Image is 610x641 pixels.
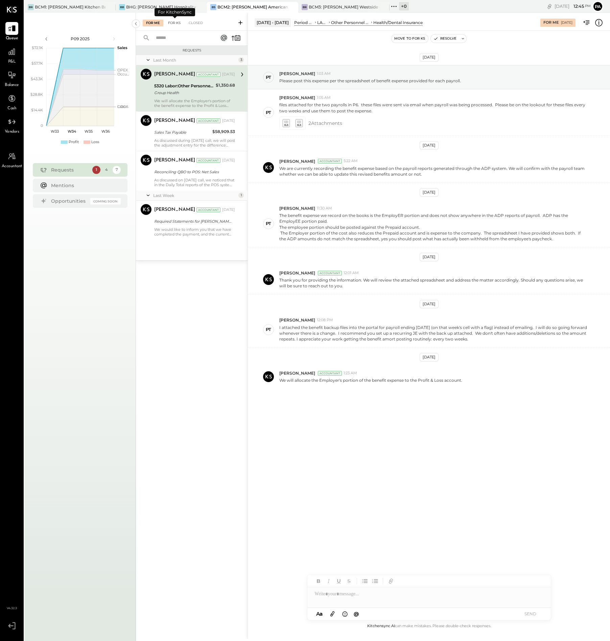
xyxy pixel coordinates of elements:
p: We are currently recording the benefit expense based on the payroll reports generated through the... [279,165,588,177]
div: [DATE] [420,53,439,62]
div: [PERSON_NAME] [154,71,195,78]
span: 1:05 AM [317,95,331,101]
a: Accountant [0,150,23,170]
div: [DATE] [222,72,235,77]
a: Balance [0,69,23,88]
div: For KS [165,20,184,26]
span: Vendors [5,129,19,135]
text: $43.3K [31,76,43,81]
span: [PERSON_NAME] [279,317,315,323]
div: [DATE] [222,158,235,163]
div: Profit [69,139,79,145]
div: Accountant [318,371,342,376]
div: Requests [51,167,89,173]
div: Coming Soon [90,198,121,204]
button: @ [352,610,361,618]
div: BB [119,4,125,10]
span: [PERSON_NAME] [279,95,315,101]
span: 1:23 AM [344,371,357,376]
div: [DATE] [222,118,235,124]
div: BS [210,4,216,10]
div: We will allocate the Employer's portion of the benefit expense to the Profit & Loss account. [154,98,235,108]
span: P&L [8,59,16,65]
span: 12:08 PM [317,317,333,323]
button: Underline [334,577,343,585]
button: Move to for ks [392,35,428,43]
a: Cash [0,92,23,112]
div: Accountant [318,271,342,275]
div: Reconciling QBO to POS: Net Sales [154,169,233,175]
div: [DATE] [420,300,439,308]
span: [PERSON_NAME] [279,158,315,164]
div: [DATE] [561,20,572,25]
div: BR [302,4,308,10]
span: Accountant [2,163,22,170]
div: [DATE] [420,188,439,197]
div: $1,350.68 [216,82,235,89]
text: $57.7K [31,61,43,66]
div: Period P&L [294,20,314,25]
div: [DATE] [420,353,439,361]
div: As discussed on [DATE] call, we noticed that in the Daily Total reports of the POS system, the re... [154,178,235,187]
div: BCM3: [PERSON_NAME] Westside Grill [309,4,379,10]
div: 1 [92,166,100,174]
p: We will allocate the Employer's portion of the benefit expense to the Profit & Loss account. [279,377,462,383]
div: BHG: [PERSON_NAME] Hospitality Group, LLC [126,4,197,10]
div: LABOR [317,20,328,25]
div: Loss [91,139,99,145]
div: $58,909.53 [212,128,235,135]
span: Cash [7,106,16,112]
span: [PERSON_NAME] [279,370,315,376]
div: 5320 Labor:Other Personnel Expense:Health/Dental Insurance [154,83,214,89]
button: Bold [314,577,323,585]
text: Sales [117,45,127,50]
text: OPEX [117,68,128,72]
button: Resolve [431,35,459,43]
text: W36 [101,129,110,134]
div: As discussed during [DATE] call, we will post the adjustment entry for the difference amount once... [154,138,235,148]
div: Last Week [153,193,237,198]
div: 7 [113,166,121,174]
text: $72.1K [32,45,43,50]
div: [DATE] [222,207,235,213]
p: Thank you for providing the information. We will review the attached spreadsheet and address the ... [279,277,588,289]
span: [PERSON_NAME] [279,205,315,211]
span: [PERSON_NAME] [279,270,315,276]
span: 11:30 AM [317,206,332,211]
div: Health/Dental Insurance [373,20,423,25]
div: Sales Tax Payable [154,129,210,136]
div: For Me [543,20,559,25]
button: Add URL [386,577,395,585]
div: BCM2: [PERSON_NAME] American Cooking [217,4,288,10]
div: Other Personnel Expense [331,20,370,25]
text: $28.8K [30,92,43,97]
span: 1:03 AM [317,71,331,76]
p: Please post this expense per the spreadsheet of benefit expense provided for each payroll. [279,78,461,84]
div: Opportunities [51,198,87,204]
text: 0 [41,123,43,128]
text: $14.4K [31,108,43,112]
a: Queue [0,22,23,42]
text: W33 [51,129,59,134]
text: W34 [67,129,76,134]
div: [PERSON_NAME] [154,117,195,124]
div: Accountant [196,118,220,123]
text: Labor [117,104,127,109]
div: Accountant [318,159,342,163]
div: 3 [238,57,244,63]
p: files attached for the two payrolls in P6. these files were sent via email when payroll was being... [279,102,588,113]
div: [PERSON_NAME] [154,206,195,213]
div: Accountant [196,207,220,212]
span: @ [354,611,359,617]
div: Requests [139,48,244,53]
div: + 0 [399,2,409,10]
div: Group Health [154,89,214,96]
div: Mentions [51,182,117,189]
div: We would like to inform you that we have completed the payment, and the current balance for this ... [154,227,235,237]
div: 1 [238,193,244,198]
p: I attached the benefit backup files into the portal for payroll ending [DATE] (on that week's cel... [279,325,588,342]
div: For Me [143,20,163,26]
a: P&L [0,45,23,65]
button: Aa [314,610,325,618]
div: P09 2025 [51,36,109,42]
